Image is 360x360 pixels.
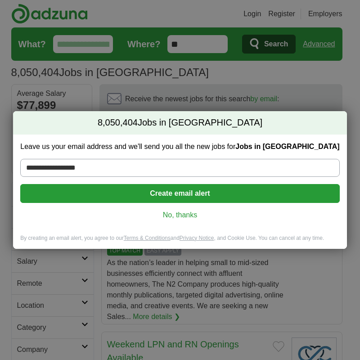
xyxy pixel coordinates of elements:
a: Terms & Conditions [124,235,171,241]
button: Create email alert [20,184,339,203]
span: 8,050,404 [98,117,138,129]
a: No, thanks [27,210,332,220]
h2: Jobs in [GEOGRAPHIC_DATA] [13,111,346,135]
strong: Jobs in [GEOGRAPHIC_DATA] [235,143,339,150]
a: Privacy Notice [180,235,214,241]
label: Leave us your email address and we'll send you all the new jobs for [20,142,339,152]
div: By creating an email alert, you agree to our and , and Cookie Use. You can cancel at any time. [13,234,346,249]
